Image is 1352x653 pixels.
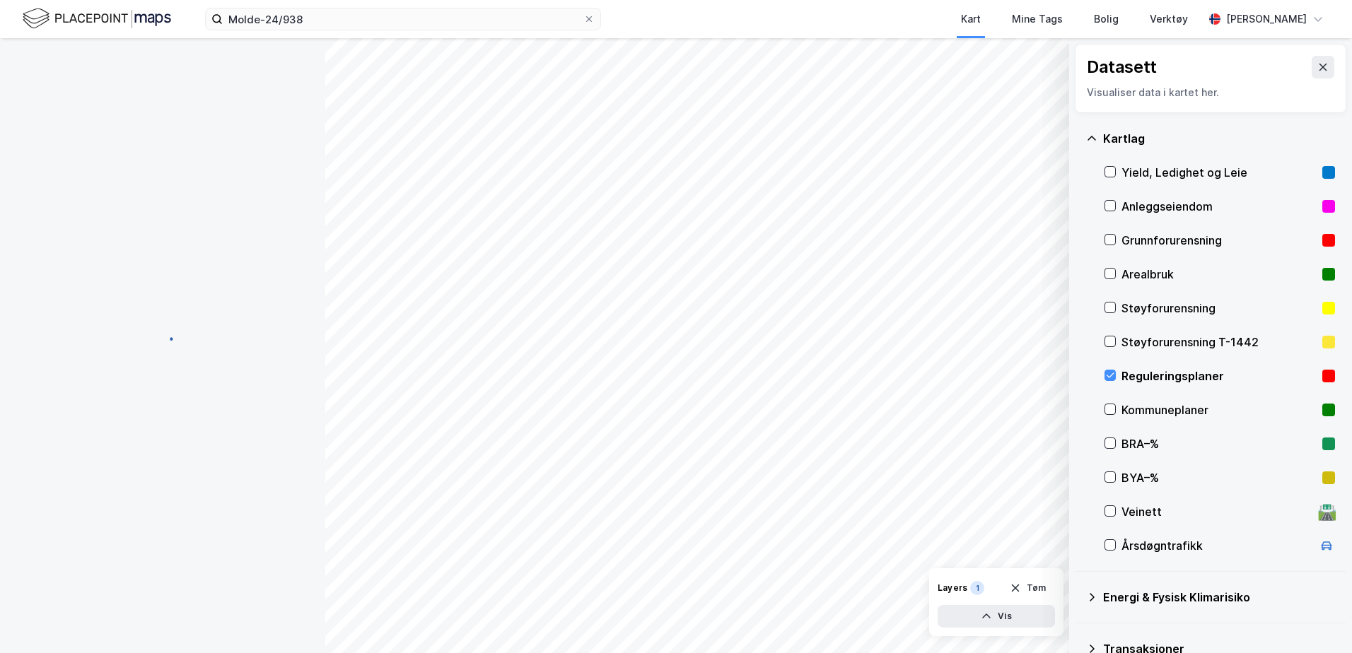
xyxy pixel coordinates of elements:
div: Visualiser data i kartet her. [1087,84,1334,101]
div: Bolig [1094,11,1119,28]
button: Tøm [1001,577,1055,599]
div: BRA–% [1121,435,1317,452]
div: Årsdøgntrafikk [1121,537,1312,554]
iframe: Chat Widget [1281,585,1352,653]
div: Støyforurensning T-1442 [1121,334,1317,351]
div: Energi & Fysisk Klimarisiko [1103,589,1335,606]
div: Kart [961,11,981,28]
div: Kontrollprogram for chat [1281,585,1352,653]
img: logo.f888ab2527a4732fd821a326f86c7f29.svg [23,6,171,31]
div: 1 [970,581,984,595]
div: Arealbruk [1121,266,1317,283]
div: Mine Tags [1012,11,1063,28]
div: Kartlag [1103,130,1335,147]
div: Kommuneplaner [1121,401,1317,418]
div: Datasett [1087,56,1157,78]
input: Søk på adresse, matrikkel, gårdeiere, leietakere eller personer [223,8,583,30]
div: Verktøy [1150,11,1188,28]
div: 🛣️ [1317,502,1336,521]
button: Vis [938,605,1055,628]
div: Grunnforurensning [1121,232,1317,249]
div: [PERSON_NAME] [1226,11,1307,28]
div: Støyforurensning [1121,300,1317,317]
div: Veinett [1121,503,1312,520]
img: spinner.a6d8c91a73a9ac5275cf975e30b51cfb.svg [151,326,174,348]
div: Anleggseiendom [1121,198,1317,215]
div: Layers [938,582,967,594]
div: Yield, Ledighet og Leie [1121,164,1317,181]
div: BYA–% [1121,469,1317,486]
div: Reguleringsplaner [1121,367,1317,384]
